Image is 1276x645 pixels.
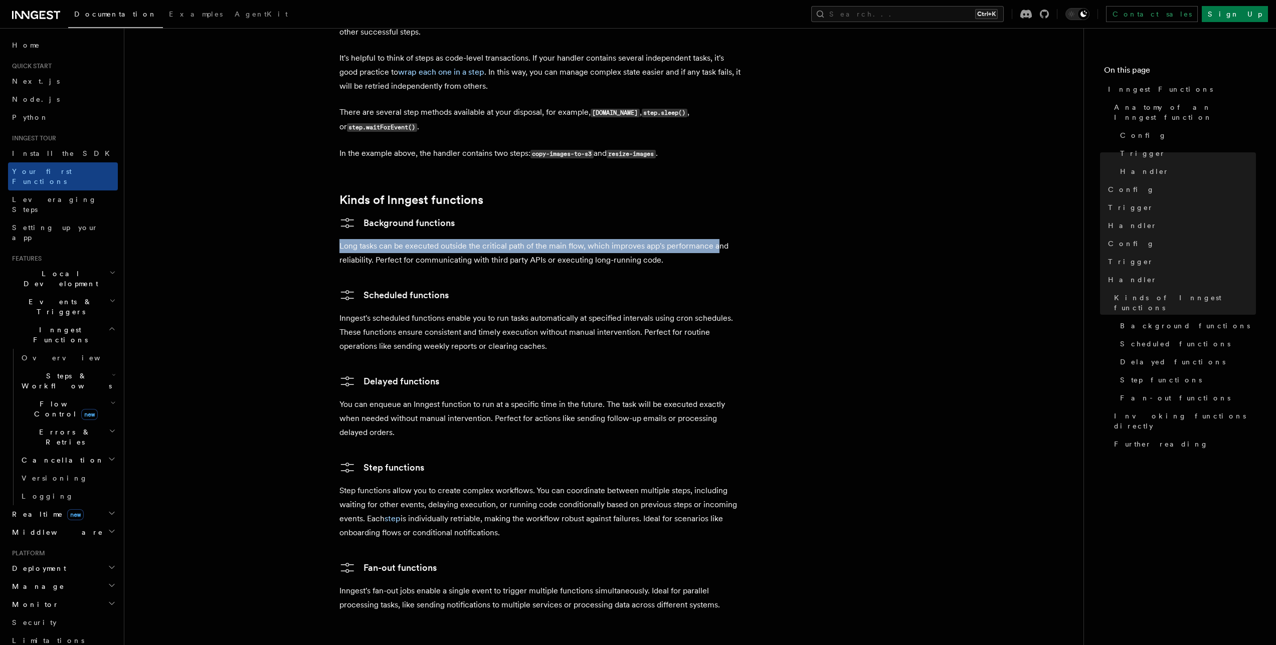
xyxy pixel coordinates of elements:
p: You can enqueue an Inngest function to run at a specific time in the future. The task will be exe... [339,397,741,440]
span: Security [12,618,57,626]
span: Config [1108,184,1155,194]
span: Features [8,255,42,263]
p: Inngest's fan-out jobs enable a single event to trigger multiple functions simultaneously. Ideal ... [339,584,741,612]
span: Anatomy of an Inngest function [1114,102,1256,122]
span: Errors & Retries [18,427,109,447]
span: Middleware [8,527,103,537]
span: Steps & Workflows [18,371,112,391]
a: Background functions [1116,317,1256,335]
button: Middleware [8,523,118,541]
span: Trigger [1120,148,1166,158]
span: Platform [8,549,45,557]
span: Inngest Functions [1108,84,1213,94]
a: Delayed functions [1116,353,1256,371]
a: step [385,514,401,523]
code: resize-images [607,150,656,158]
a: Fan-out functions [339,560,437,576]
span: Config [1108,239,1155,249]
a: Anatomy of an Inngest function [1110,98,1256,126]
a: Sign Up [1202,6,1268,22]
span: Realtime [8,509,84,519]
code: [DOMAIN_NAME] [591,109,640,117]
span: Monitor [8,599,59,609]
span: Events & Triggers [8,297,109,317]
span: Handler [1120,166,1169,176]
p: Inngest's scheduled functions enable you to run tasks automatically at specified intervals using ... [339,311,741,353]
span: Leveraging Steps [12,195,97,213]
code: copy-images-to-s3 [530,150,594,158]
a: Documentation [68,3,163,28]
a: Kinds of Inngest functions [1110,289,1256,317]
a: Fan-out functions [1116,389,1256,407]
span: Your first Functions [12,167,72,185]
span: Overview [22,354,125,362]
span: Home [12,40,40,50]
code: step.sleep() [642,109,687,117]
a: Leveraging Steps [8,190,118,219]
a: Examples [163,3,229,27]
a: Step functions [339,460,424,476]
span: Cancellation [18,455,104,465]
span: Manage [8,581,65,591]
span: Quick start [8,62,52,70]
a: wrap each one in a step [398,67,484,77]
span: Deployment [8,563,66,573]
a: Your first Functions [8,162,118,190]
a: Further reading [1110,435,1256,453]
span: Next.js [12,77,60,85]
a: Background functions [339,215,455,231]
p: There are several step methods available at your disposal, for example, , , or . [339,105,741,134]
span: Invoking functions directly [1114,411,1256,431]
p: Step functions allow you to create complex workflows. You can coordinate between multiple steps, ... [339,484,741,540]
button: Cancellation [18,451,118,469]
a: AgentKit [229,3,294,27]
span: Local Development [8,269,109,289]
span: AgentKit [235,10,288,18]
button: Monitor [8,595,118,613]
button: Manage [8,577,118,595]
a: Next.js [8,72,118,90]
span: new [81,409,98,420]
a: Step functions [1116,371,1256,389]
span: Trigger [1108,202,1154,212]
a: Trigger [1104,253,1256,271]
a: Handler [1104,271,1256,289]
a: Inngest Functions [1104,80,1256,98]
a: Scheduled functions [339,287,449,303]
a: Logging [18,487,118,505]
span: Scheduled functions [1120,339,1230,349]
span: Config [1120,130,1167,140]
button: Steps & Workflows [18,367,118,395]
a: Invoking functions directly [1110,407,1256,435]
a: Overview [18,349,118,367]
h4: On this page [1104,64,1256,80]
p: It's helpful to think of steps as code-level transactions. If your handler contains several indep... [339,51,741,93]
button: Errors & Retries [18,423,118,451]
a: Trigger [1116,144,1256,162]
span: Delayed functions [1120,357,1225,367]
a: Contact sales [1106,6,1198,22]
div: Inngest Functions [8,349,118,505]
span: Further reading [1114,439,1208,449]
span: Examples [169,10,223,18]
a: Kinds of Inngest functions [339,193,483,207]
span: Handler [1108,275,1157,285]
a: Config [1104,235,1256,253]
span: Node.js [12,95,60,103]
a: Home [8,36,118,54]
a: Config [1116,126,1256,144]
a: Security [8,613,118,631]
span: Inngest tour [8,134,56,142]
a: Install the SDK [8,144,118,162]
span: new [67,509,84,520]
code: step.waitForEvent() [347,123,417,132]
kbd: Ctrl+K [975,9,998,19]
span: Background functions [1120,321,1250,331]
a: Handler [1116,162,1256,180]
button: Toggle dark mode [1065,8,1089,20]
a: Delayed functions [339,373,439,389]
span: Fan-out functions [1120,393,1230,403]
span: Trigger [1108,257,1154,267]
span: Logging [22,492,74,500]
span: Python [12,113,49,121]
